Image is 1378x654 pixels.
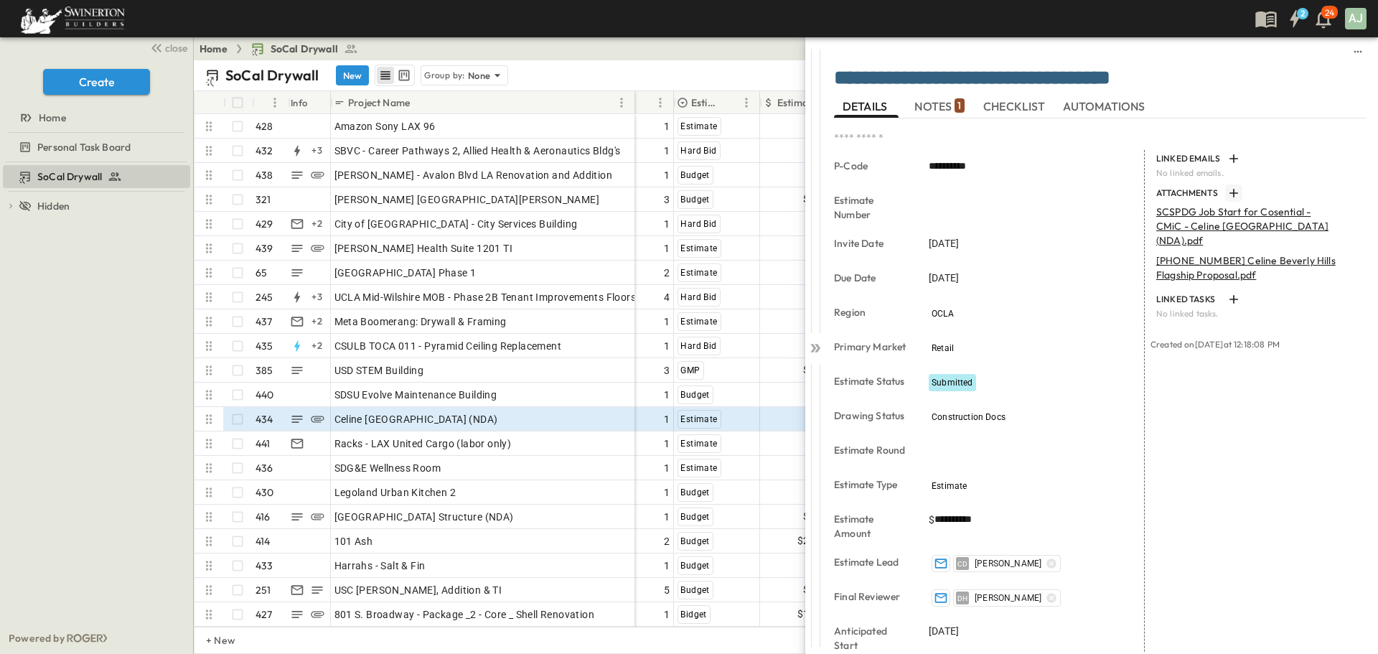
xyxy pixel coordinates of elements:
[309,337,326,355] div: + 2
[691,95,719,110] p: Estimate Type
[1325,7,1334,19] p: 24
[664,168,670,182] span: 1
[680,243,717,253] span: Estimate
[225,65,319,85] p: SoCal Drywall
[834,159,909,173] p: P-Code
[256,607,273,622] p: 427
[375,65,415,86] div: table view
[664,192,670,207] span: 3
[738,94,755,111] button: Menu
[834,555,909,569] p: Estimate Lead
[256,217,273,231] p: 429
[664,339,670,353] span: 1
[664,266,670,280] span: 2
[834,271,909,285] p: Due Date
[39,111,66,125] span: Home
[258,95,273,111] button: Sort
[1063,100,1148,113] span: AUTOMATIONS
[664,217,670,231] span: 1
[1156,253,1338,282] p: [PHONE_NUMBER] Celine Beverly Hills Flagship Proposal.pdf
[206,633,215,648] p: + New
[3,165,190,188] div: test
[680,146,716,156] span: Hard Bid
[256,339,273,353] p: 435
[975,592,1041,604] span: [PERSON_NAME]
[664,534,670,548] span: 2
[17,4,128,34] img: 6c363589ada0b36f064d841b69d3a419a338230e66bb0a533688fa5cc3e9e735.png
[680,561,709,571] span: Budget
[914,100,964,113] span: NOTES
[1349,43,1367,60] button: sidedrawer-menu
[680,292,716,302] span: Hard Bid
[334,412,498,426] span: Celine [GEOGRAPHIC_DATA] (NDA)
[680,121,717,131] span: Estimate
[932,343,954,353] span: Retail
[252,91,288,114] div: #
[680,365,700,375] span: GMP
[834,624,909,653] p: Anticipated Start
[334,436,512,451] span: Racks - LAX United Cargo (labor only)
[309,215,326,233] div: + 2
[334,217,578,231] span: City of [GEOGRAPHIC_DATA] - City Services Building
[929,513,934,527] span: $
[932,378,973,388] span: Submitted
[636,95,652,111] button: Sort
[932,412,1006,422] span: Construction Docs
[256,266,267,280] p: 65
[256,485,274,500] p: 430
[256,436,271,451] p: 441
[256,534,271,548] p: 414
[334,339,562,353] span: CSULB TOCA 011 - Pyramid Ceiling Replacement
[664,119,670,134] span: 1
[664,607,670,622] span: 1
[334,168,613,182] span: [PERSON_NAME] - Avalon Blvd LA Renovation and Addition
[664,363,670,378] span: 3
[722,95,738,111] button: Sort
[932,481,967,491] span: Estimate
[1156,308,1358,319] p: No linked tasks.
[334,314,507,329] span: Meta Boomerang: Drywall & Framing
[334,583,502,597] span: USC [PERSON_NAME], Addition & TI
[680,195,709,205] span: Budget
[843,100,890,113] span: DETAILS
[1156,187,1222,199] p: ATTACHMENTS
[834,305,909,319] p: Region
[309,289,326,306] div: + 3
[256,314,273,329] p: 437
[957,598,967,599] span: DH
[1300,8,1305,19] h6: 2
[664,290,670,304] span: 4
[680,439,717,449] span: Estimate
[834,340,909,354] p: Primary Market
[43,69,150,95] button: Create
[395,67,413,84] button: kanban view
[334,559,426,573] span: Harrahs - Salt & Fin
[957,98,961,113] p: 1
[256,510,271,524] p: 416
[834,443,909,457] p: Estimate Round
[334,461,441,475] span: SDG&E Wellness Room
[680,512,709,522] span: Budget
[288,91,331,114] div: Info
[1156,294,1222,305] p: LINKED TASKS
[680,268,717,278] span: Estimate
[1156,205,1338,248] p: SCSPDG Job Start for Cosential - CMiC - Celine [GEOGRAPHIC_DATA] (NDA).pdf
[680,170,709,180] span: Budget
[334,192,600,207] span: [PERSON_NAME] [GEOGRAPHIC_DATA][PERSON_NAME]
[291,83,308,123] div: Info
[256,119,273,134] p: 428
[975,558,1041,569] span: [PERSON_NAME]
[37,140,131,154] span: Personal Task Board
[664,241,670,256] span: 1
[664,436,670,451] span: 1
[256,363,273,378] p: 385
[957,564,967,564] span: CD
[336,65,369,85] button: New
[256,583,271,597] p: 251
[468,68,491,83] p: None
[680,317,717,327] span: Estimate
[37,169,102,184] span: SoCal Drywall
[309,313,326,330] div: + 2
[309,142,326,159] div: + 3
[929,271,959,285] span: [DATE]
